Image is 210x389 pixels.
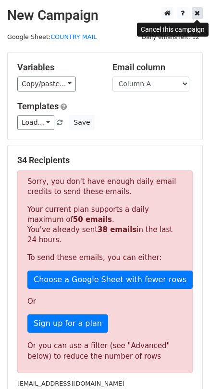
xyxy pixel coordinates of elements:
[162,343,210,389] iframe: Chat Widget
[17,380,124,387] small: [EMAIL_ADDRESS][DOMAIN_NAME]
[50,33,97,40] a: COUNTRY MAIL
[137,23,209,37] div: Cancel this campaign
[17,62,98,73] h5: Variables
[98,225,136,234] strong: 38 emails
[27,205,183,245] p: Your current plan supports a daily maximum of . You've already sent in the last 24 hours.
[27,271,193,289] a: Choose a Google Sheet with fewer rows
[17,77,76,91] a: Copy/paste...
[69,115,94,130] button: Save
[27,297,183,307] p: Or
[7,33,97,40] small: Google Sheet:
[17,115,54,130] a: Load...
[27,314,108,333] a: Sign up for a plan
[7,7,203,24] h2: New Campaign
[17,101,59,111] a: Templates
[138,33,203,40] a: Daily emails left: 12
[112,62,193,73] h5: Email column
[27,177,183,197] p: Sorry, you don't have enough daily email credits to send these emails.
[73,215,112,224] strong: 50 emails
[17,155,193,166] h5: 34 Recipients
[27,253,183,263] p: To send these emails, you can either:
[27,340,183,362] div: Or you can use a filter (see "Advanced" below) to reduce the number of rows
